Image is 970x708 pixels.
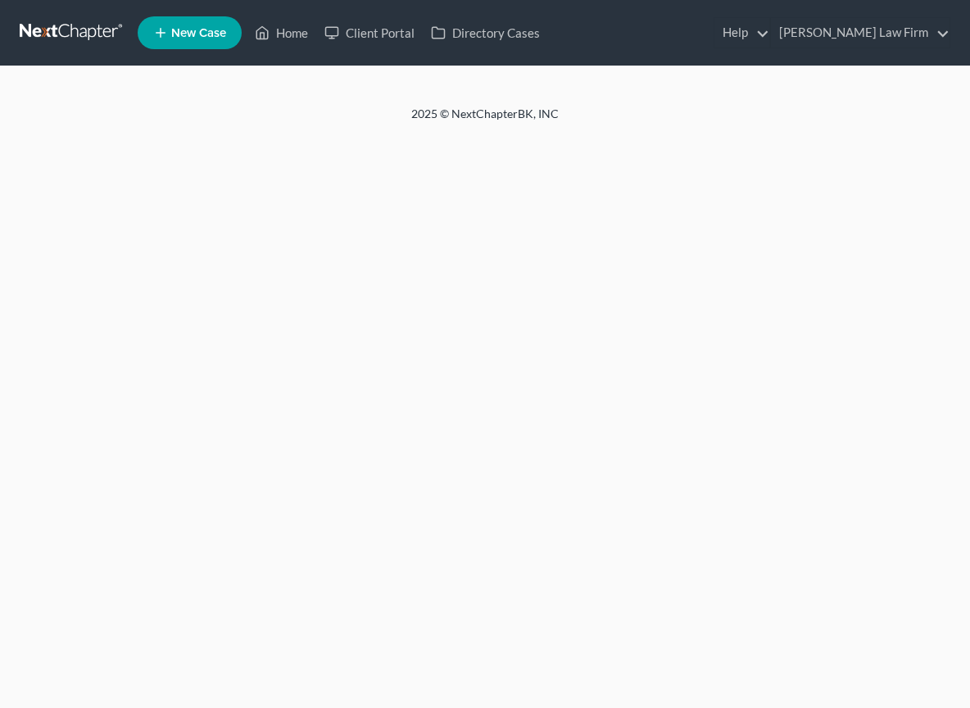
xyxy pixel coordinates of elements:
[771,18,950,48] a: [PERSON_NAME] Law Firm
[92,106,878,135] div: 2025 © NextChapterBK, INC
[714,18,769,48] a: Help
[316,18,423,48] a: Client Portal
[247,18,316,48] a: Home
[423,18,548,48] a: Directory Cases
[138,16,242,49] new-legal-case-button: New Case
